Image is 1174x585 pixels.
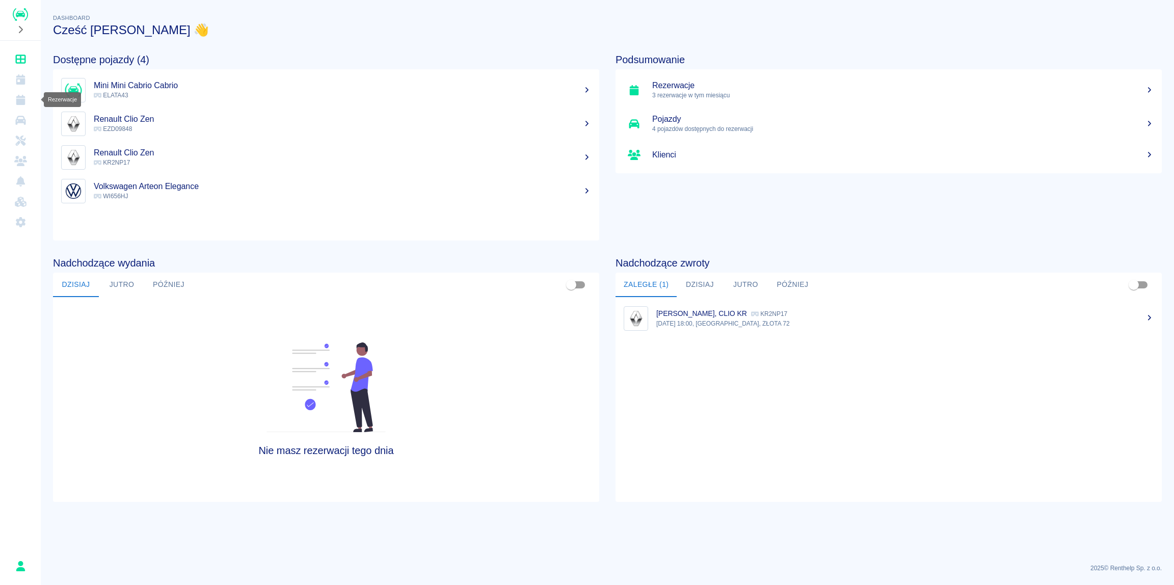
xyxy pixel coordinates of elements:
button: Zaległe (1) [616,273,677,297]
img: Image [64,81,83,100]
span: KR2NP17 [94,159,130,166]
p: [DATE] 18:00, [GEOGRAPHIC_DATA], ZŁOTA 72 [656,319,1154,328]
h5: Pojazdy [652,114,1154,124]
img: Image [64,181,83,201]
a: Image[PERSON_NAME], CLIO KR KR2NP17[DATE] 18:00, [GEOGRAPHIC_DATA], ZŁOTA 72 [616,301,1162,335]
img: Image [64,148,83,167]
h4: Nadchodzące zwroty [616,257,1162,269]
p: KR2NP17 [751,310,787,317]
a: Klienci [616,141,1162,169]
p: 4 pojazdów dostępnych do rezerwacji [652,124,1154,134]
a: Ustawienia [4,212,37,232]
a: Rezerwacje3 rezerwacje w tym miesiącu [616,73,1162,107]
span: Pokaż przypisane tylko do mnie [1124,275,1143,295]
a: ImageVolkswagen Arteon Elegance WI656HJ [53,174,599,208]
p: 3 rezerwacje w tym miesiącu [652,91,1154,100]
a: Flota [4,110,37,130]
span: Pokaż przypisane tylko do mnie [562,275,581,295]
a: Serwisy [4,130,37,151]
button: Dzisiaj [53,273,99,297]
h4: Nie masz rezerwacji tego dnia [121,444,531,457]
h5: Renault Clio Zen [94,148,591,158]
h5: Klienci [652,150,1154,160]
a: ImageRenault Clio Zen EZD09848 [53,107,599,141]
a: Powiadomienia [4,171,37,192]
img: Renthelp [13,8,28,21]
span: EZD09848 [94,125,132,132]
a: Dashboard [4,49,37,69]
img: Image [64,114,83,134]
p: [PERSON_NAME], CLIO KR [656,309,747,317]
a: Kalendarz [4,69,37,90]
a: Pojazdy4 pojazdów dostępnych do rezerwacji [616,107,1162,141]
h5: Mini Mini Cabrio Cabrio [94,81,591,91]
button: Dzisiaj [677,273,723,297]
a: Widget WWW [4,192,37,212]
h5: Volkswagen Arteon Elegance [94,181,591,192]
button: Jutro [99,273,145,297]
h4: Podsumowanie [616,54,1162,66]
h4: Nadchodzące wydania [53,257,599,269]
button: Później [145,273,193,297]
a: Rezerwacje [4,90,37,110]
a: ImageRenault Clio Zen KR2NP17 [53,141,599,174]
button: Rozwiń nawigację [13,23,28,36]
span: WI656HJ [94,193,128,200]
h3: Cześć [PERSON_NAME] 👋 [53,23,1162,37]
h4: Dostępne pojazdy (4) [53,54,599,66]
h5: Rezerwacje [652,81,1154,91]
p: 2025 © Renthelp Sp. z o.o. [53,564,1162,573]
button: Jutro [723,273,768,297]
a: ImageMini Mini Cabrio Cabrio ELATA43 [53,73,599,107]
button: Później [768,273,816,297]
div: Rezerwacje [44,92,81,107]
span: ELATA43 [94,92,128,99]
img: Image [626,309,646,328]
span: Dashboard [53,15,90,21]
button: Mariusz Ratajczyk [10,555,31,577]
img: Fleet [260,342,392,432]
a: Klienci [4,151,37,171]
h5: Renault Clio Zen [94,114,591,124]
